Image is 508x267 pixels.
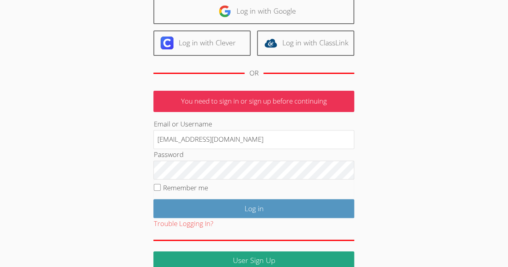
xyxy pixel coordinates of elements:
[153,199,354,218] input: Log in
[153,150,183,159] label: Password
[218,5,231,18] img: google-logo-50288ca7cdecda66e5e0955fdab243c47b7ad437acaf1139b6f446037453330a.svg
[161,37,173,49] img: clever-logo-6eab21bc6e7a338710f1a6ff85c0baf02591cd810cc4098c63d3a4b26e2feb20.svg
[163,183,208,192] label: Remember me
[153,218,213,230] button: Trouble Logging In?
[257,31,354,56] a: Log in with ClassLink
[153,31,251,56] a: Log in with Clever
[153,91,354,112] p: You need to sign in or sign up before continuing
[249,67,259,79] div: OR
[264,37,277,49] img: classlink-logo-d6bb404cc1216ec64c9a2012d9dc4662098be43eaf13dc465df04b49fa7ab582.svg
[153,119,212,128] label: Email or Username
